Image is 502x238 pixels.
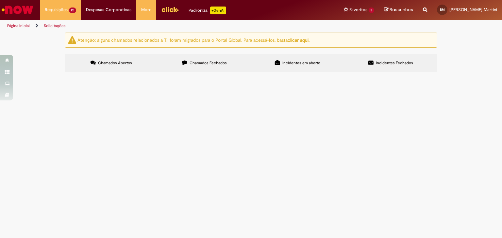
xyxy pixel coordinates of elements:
span: 2 [369,7,374,13]
img: ServiceNow [1,3,34,16]
div: Padroniza [189,7,226,14]
span: Despesas Corporativas [86,7,131,13]
p: +GenAi [210,7,226,14]
a: Rascunhos [384,7,413,13]
span: 25 [69,7,76,13]
span: [PERSON_NAME] Martini [449,7,497,12]
span: Requisições [45,7,68,13]
span: Rascunhos [390,7,413,13]
ul: Trilhas de página [5,20,330,32]
span: Chamados Abertos [98,60,132,66]
span: More [141,7,151,13]
span: Favoritos [349,7,367,13]
a: clicar aqui. [288,37,310,43]
span: Incidentes Fechados [376,60,413,66]
ng-bind-html: Atenção: alguns chamados relacionados a T.I foram migrados para o Portal Global. Para acessá-los,... [77,37,310,43]
span: Chamados Fechados [190,60,227,66]
span: Incidentes em aberto [282,60,320,66]
a: Solicitações [44,23,66,28]
span: BM [440,7,445,12]
img: click_logo_yellow_360x200.png [161,5,179,14]
a: Página inicial [7,23,30,28]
